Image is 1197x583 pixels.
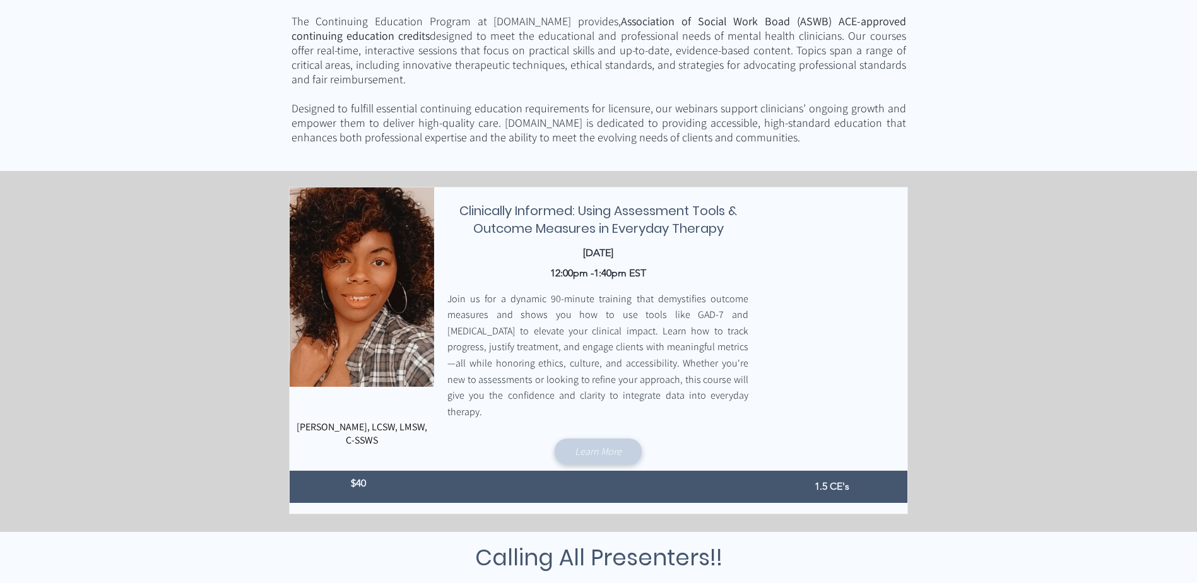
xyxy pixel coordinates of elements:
[351,477,366,489] span: $40
[583,247,613,259] span: [DATE]
[555,439,642,464] a: Learn More
[447,292,748,418] span: Join us for a dynamic 90-minute training that demystifies outcome measures and shows you how to u...
[763,187,907,387] img: Presenter 2
[292,101,906,144] span: Designed to fulfill essential continuing education requirements for licensure, our webinars suppo...
[292,541,906,574] h3: Calling All Presenters!!
[297,420,427,447] span: [PERSON_NAME], LCSW, LMSW, C-SSWS
[550,267,646,279] span: 12:00pm -1:40pm EST
[292,14,906,43] span: Association of Social Work Boad (ASWB) ACE-approved continuing education credits
[815,480,849,492] span: 1.5 CE's
[459,202,737,237] span: Clinically Informed: Using Assessment Tools & Outcome Measures in Everyday Therapy
[290,187,434,387] img: 12:00pm -1:40pm EST
[575,445,622,458] span: Learn More
[292,14,906,86] span: The Continuing Education Program at [DOMAIN_NAME] provides, designed to meet the educational and ...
